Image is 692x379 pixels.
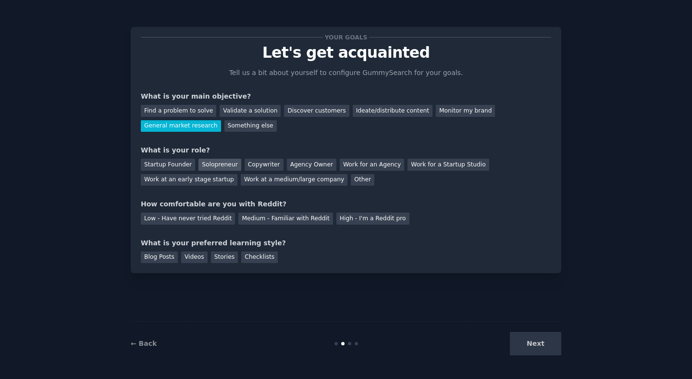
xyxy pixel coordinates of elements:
div: Checklists [241,252,278,264]
div: Monitor my brand [436,105,495,117]
div: Find a problem to solve [141,105,216,117]
div: Low - Have never tried Reddit [141,213,235,225]
div: Startup Founder [141,159,195,171]
div: What is your role? [141,145,551,155]
div: How comfortable are you with Reddit? [141,199,551,209]
div: General market research [141,120,221,132]
p: Let's get acquainted [141,44,551,61]
div: Work for a Startup Studio [408,159,489,171]
div: Stories [211,252,238,264]
p: Tell us a bit about yourself to configure GummySearch for your goals. [225,68,467,78]
div: Blog Posts [141,252,178,264]
div: Work at an early stage startup [141,174,237,186]
div: Ideate/distribute content [353,105,432,117]
a: ← Back [131,340,157,347]
div: Validate a solution [220,105,281,117]
div: Medium - Familiar with Reddit [238,213,333,225]
div: Copywriter [245,159,284,171]
div: What is your main objective? [141,91,551,101]
div: High - I'm a Reddit pro [336,213,409,225]
div: What is your preferred learning style? [141,238,551,248]
div: Agency Owner [287,159,336,171]
div: Work for an Agency [340,159,404,171]
span: Your goals [323,32,369,42]
div: Something else [224,120,277,132]
div: Work at a medium/large company [241,174,347,186]
div: Other [351,174,374,186]
div: Solopreneur [198,159,241,171]
div: Discover customers [284,105,349,117]
div: Videos [181,252,208,264]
